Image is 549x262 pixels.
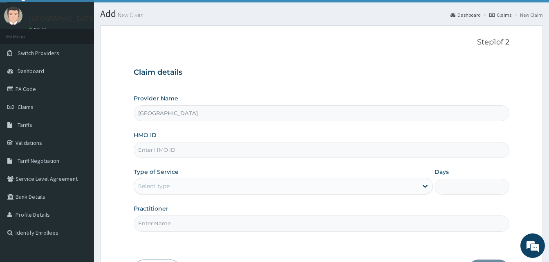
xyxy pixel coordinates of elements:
img: d_794563401_company_1708531726252_794563401 [15,41,33,61]
p: Step 1 of 2 [134,38,509,47]
small: New Claim [116,12,143,18]
label: HMO ID [134,131,157,139]
div: Minimize live chat window [134,4,154,24]
a: Dashboard [450,11,481,18]
span: Claims [18,103,34,111]
h3: Claim details [134,68,509,77]
li: New Claim [512,11,543,18]
span: Tariff Negotiation [18,157,59,164]
span: Dashboard [18,67,44,75]
span: Tariffs [18,121,32,129]
input: Enter HMO ID [134,142,509,158]
label: Type of Service [134,168,179,176]
span: Switch Providers [18,49,59,57]
span: We're online! [47,79,113,161]
label: Provider Name [134,94,178,102]
input: Enter Name [134,215,509,231]
textarea: Type your message and hit 'Enter' [4,175,156,204]
h1: Add [100,9,543,19]
a: Online [29,27,48,32]
div: Select type [138,182,170,190]
div: Chat with us now [43,46,137,56]
a: Claims [489,11,511,18]
p: [GEOGRAPHIC_DATA] [29,15,96,22]
label: Days [435,168,449,176]
label: Practitioner [134,204,168,213]
img: User Image [4,7,22,25]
